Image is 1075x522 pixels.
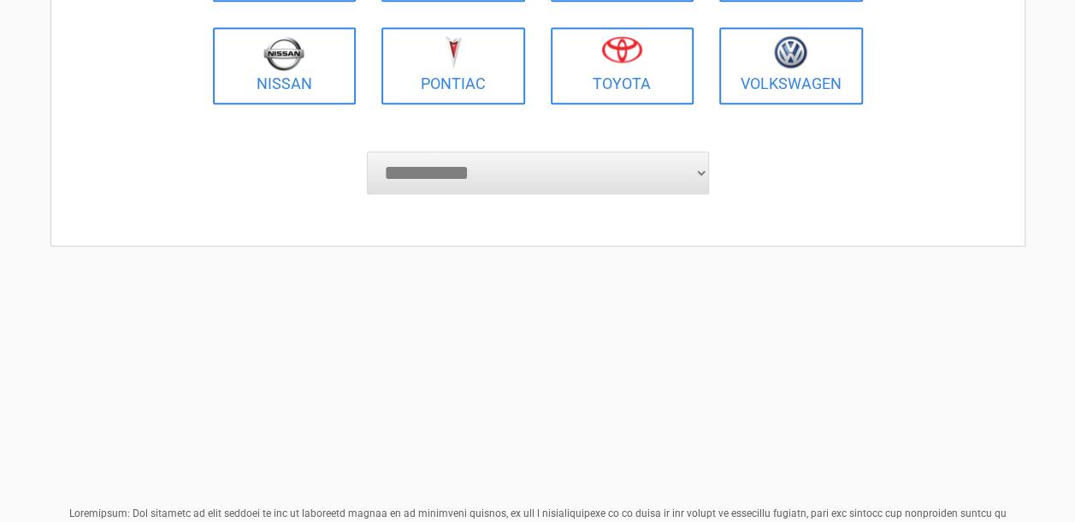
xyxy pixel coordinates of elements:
a: Pontiac [381,27,525,104]
img: pontiac [445,36,462,68]
img: volkswagen [774,36,807,69]
a: Nissan [213,27,357,104]
img: nissan [263,36,304,71]
a: Volkswagen [719,27,863,104]
a: Toyota [551,27,694,104]
img: toyota [601,36,642,63]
